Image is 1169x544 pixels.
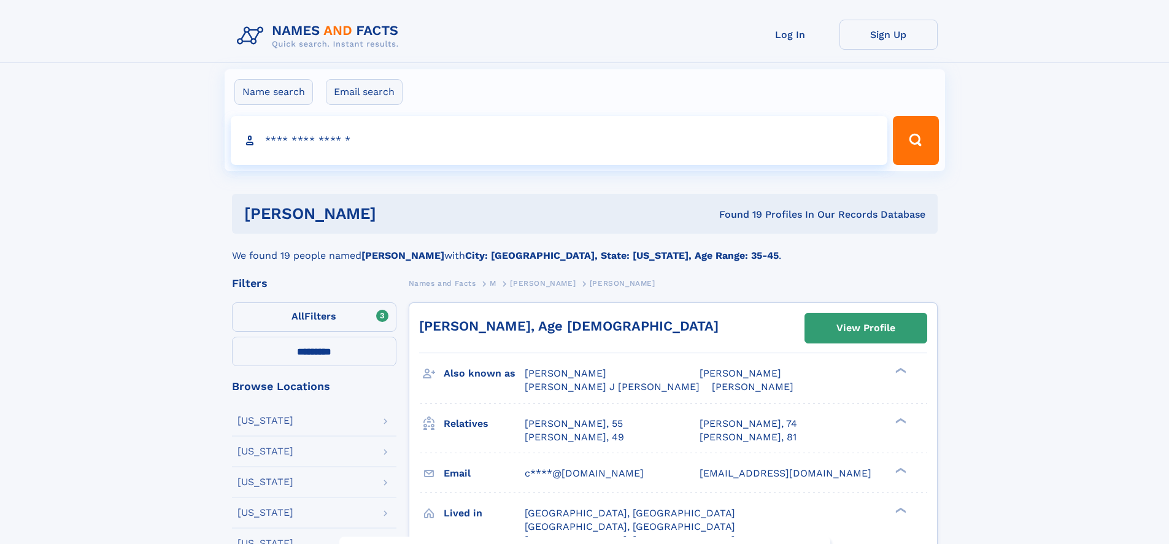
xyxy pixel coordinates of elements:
[590,279,655,288] span: [PERSON_NAME]
[525,381,700,393] span: [PERSON_NAME] J [PERSON_NAME]
[525,367,606,379] span: [PERSON_NAME]
[805,313,927,343] a: View Profile
[444,503,525,524] h3: Lived in
[510,275,576,291] a: [PERSON_NAME]
[465,250,779,261] b: City: [GEOGRAPHIC_DATA], State: [US_STATE], Age Range: 35-45
[836,314,895,342] div: View Profile
[419,318,719,334] a: [PERSON_NAME], Age [DEMOGRAPHIC_DATA]
[237,477,293,487] div: [US_STATE]
[326,79,403,105] label: Email search
[234,79,313,105] label: Name search
[547,208,925,221] div: Found 19 Profiles In Our Records Database
[525,417,623,431] a: [PERSON_NAME], 55
[510,279,576,288] span: [PERSON_NAME]
[232,381,396,392] div: Browse Locations
[444,413,525,434] h3: Relatives
[892,506,907,514] div: ❯
[893,116,938,165] button: Search Button
[490,275,496,291] a: M
[361,250,444,261] b: [PERSON_NAME]
[525,521,735,532] span: [GEOGRAPHIC_DATA], [GEOGRAPHIC_DATA]
[244,206,548,221] h1: [PERSON_NAME]
[839,20,938,50] a: Sign Up
[712,381,793,393] span: [PERSON_NAME]
[237,416,293,426] div: [US_STATE]
[700,467,871,479] span: [EMAIL_ADDRESS][DOMAIN_NAME]
[444,363,525,384] h3: Also known as
[291,310,304,322] span: All
[444,463,525,484] h3: Email
[237,446,293,456] div: [US_STATE]
[232,20,409,53] img: Logo Names and Facts
[892,466,907,474] div: ❯
[525,431,624,444] a: [PERSON_NAME], 49
[232,278,396,289] div: Filters
[892,367,907,375] div: ❯
[892,416,907,424] div: ❯
[231,116,888,165] input: search input
[490,279,496,288] span: M
[700,367,781,379] span: [PERSON_NAME]
[525,507,735,519] span: [GEOGRAPHIC_DATA], [GEOGRAPHIC_DATA]
[232,234,938,263] div: We found 19 people named with .
[232,302,396,332] label: Filters
[237,508,293,518] div: [US_STATE]
[700,431,797,444] a: [PERSON_NAME], 81
[409,275,476,291] a: Names and Facts
[700,417,797,431] a: [PERSON_NAME], 74
[741,20,839,50] a: Log In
